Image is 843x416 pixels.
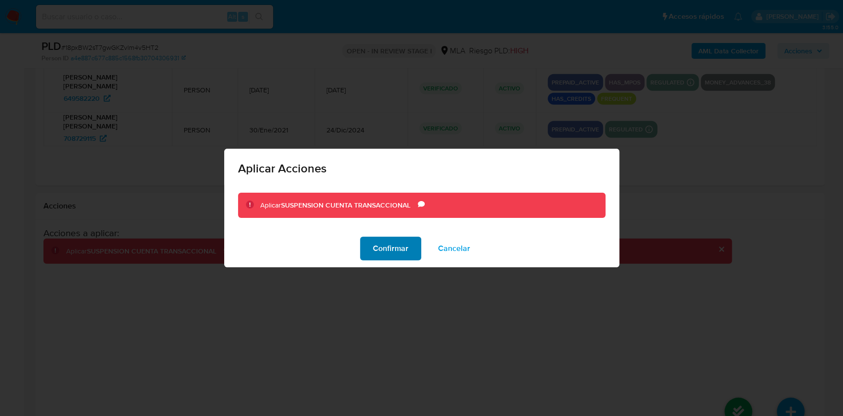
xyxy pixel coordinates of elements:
button: Cancelar [425,237,483,260]
b: SUSPENSION CUENTA TRANSACCIONAL [281,200,410,210]
span: Cancelar [438,238,470,259]
span: Aplicar Acciones [238,163,605,174]
button: Confirmar [360,237,421,260]
span: Confirmar [373,238,408,259]
div: Aplicar [260,201,418,210]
